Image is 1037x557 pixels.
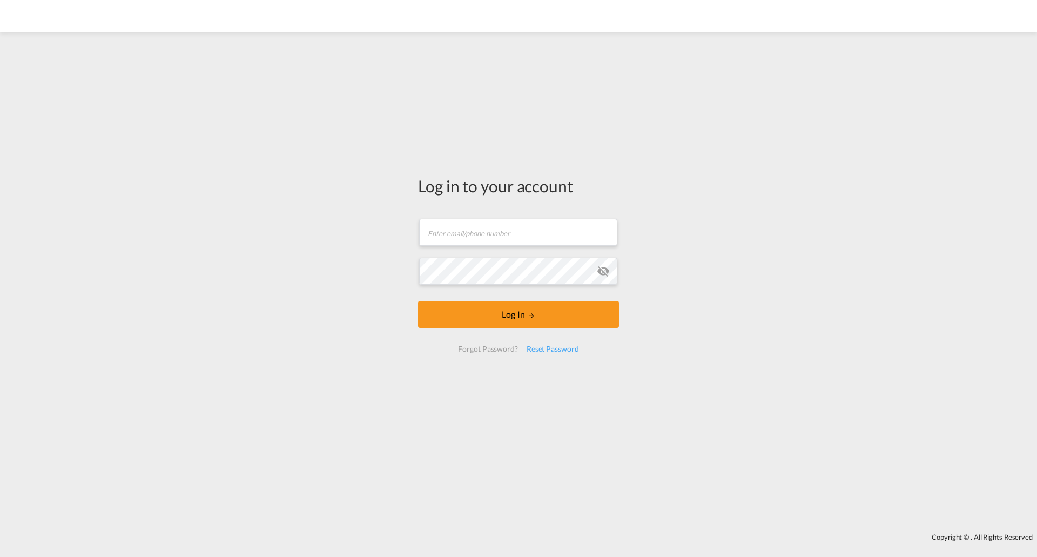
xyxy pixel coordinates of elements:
[597,265,610,278] md-icon: icon-eye-off
[454,339,522,359] div: Forgot Password?
[418,301,619,328] button: LOGIN
[419,219,617,246] input: Enter email/phone number
[418,175,619,197] div: Log in to your account
[522,339,583,359] div: Reset Password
